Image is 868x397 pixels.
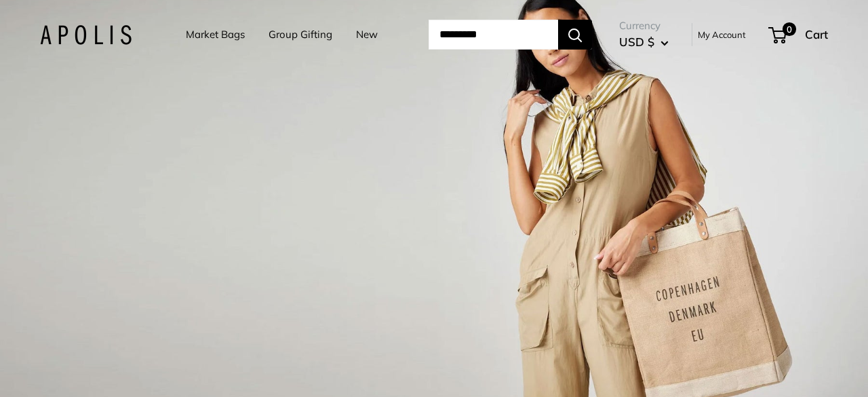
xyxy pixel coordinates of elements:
a: Group Gifting [269,25,332,44]
span: Currency [619,16,669,35]
button: USD $ [619,31,669,53]
input: Search... [429,20,558,50]
span: Cart [805,27,828,41]
a: My Account [698,26,746,43]
button: Search [558,20,592,50]
a: Market Bags [186,25,245,44]
a: New [356,25,378,44]
a: 0 Cart [770,24,828,45]
span: 0 [783,22,796,36]
img: Apolis [40,25,132,45]
span: USD $ [619,35,654,49]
